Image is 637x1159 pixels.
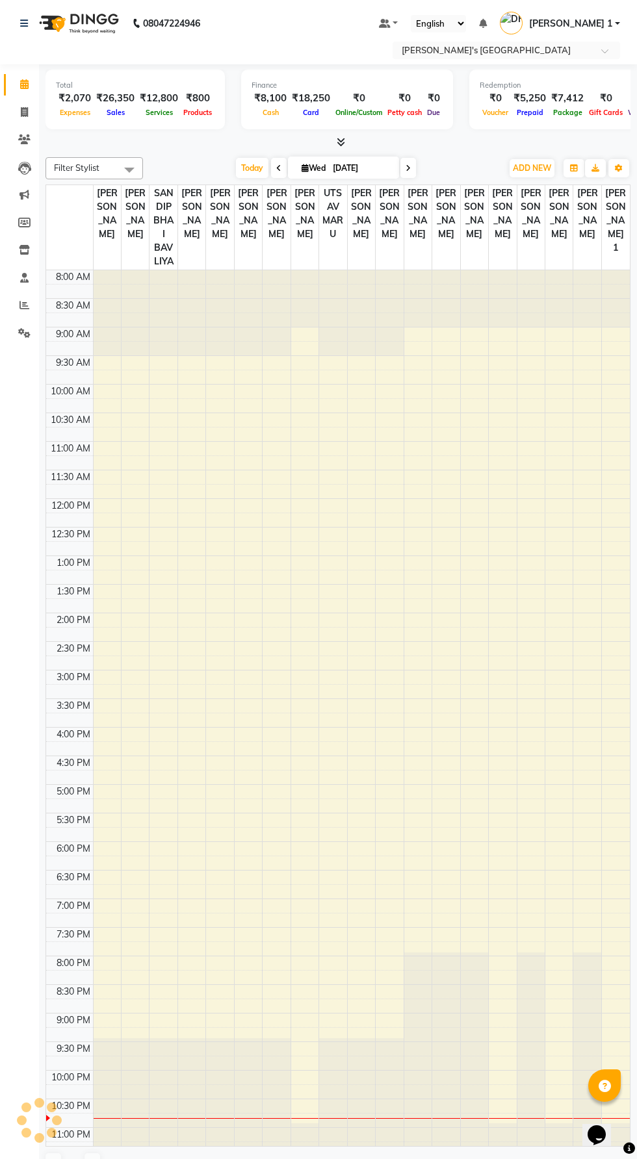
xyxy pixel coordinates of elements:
[252,80,443,91] div: Finance
[333,108,385,117] span: Online/Custom
[54,928,93,941] div: 7:30 PM
[573,185,601,242] span: [PERSON_NAME]
[376,185,403,242] span: [PERSON_NAME]
[49,1128,93,1141] div: 11:00 PM
[56,91,94,106] div: ₹2,070
[517,185,545,242] span: [PERSON_NAME]
[333,91,385,106] div: ₹0
[602,185,630,256] span: [PERSON_NAME] 1
[385,91,424,106] div: ₹0
[329,159,394,178] input: 2025-09-03
[300,108,322,117] span: Card
[54,162,99,173] span: Filter Stylist
[49,528,93,541] div: 12:30 PM
[424,108,443,117] span: Due
[56,80,214,91] div: Total
[48,442,93,455] div: 11:00 AM
[122,185,149,242] span: [PERSON_NAME]
[54,1042,93,1056] div: 9:30 PM
[48,470,93,484] div: 11:30 AM
[178,185,205,242] span: [PERSON_NAME]
[586,108,625,117] span: Gift Cards
[260,108,281,117] span: Cash
[461,185,488,242] span: [PERSON_NAME]
[48,413,93,427] div: 10:30 AM
[291,185,318,242] span: [PERSON_NAME]
[54,1013,93,1027] div: 9:00 PM
[252,91,289,106] div: ₹8,100
[53,356,93,370] div: 9:30 AM
[104,108,127,117] span: Sales
[500,12,523,34] img: DHRUV DAVE 1
[54,613,93,627] div: 2:00 PM
[529,17,612,31] span: [PERSON_NAME] 1
[49,499,93,513] div: 12:00 PM
[54,728,93,741] div: 4:00 PM
[489,185,516,242] span: [PERSON_NAME]
[236,158,268,178] span: Today
[181,108,214,117] span: Products
[510,159,554,177] button: ADD NEW
[511,91,549,106] div: ₹5,250
[54,842,93,856] div: 6:00 PM
[143,5,200,42] b: 08047224946
[586,91,625,106] div: ₹0
[404,185,432,242] span: [PERSON_NAME]
[49,1099,93,1113] div: 10:30 PM
[549,91,586,106] div: ₹7,412
[348,185,375,242] span: [PERSON_NAME]
[137,91,181,106] div: ₹12,800
[385,108,424,117] span: Petty cash
[263,185,290,242] span: [PERSON_NAME]
[235,185,262,242] span: [PERSON_NAME]
[289,91,333,106] div: ₹18,250
[582,1107,624,1146] iframe: chat widget
[54,556,93,570] div: 1:00 PM
[94,185,121,242] span: [PERSON_NAME]
[57,108,93,117] span: Expenses
[480,108,511,117] span: Voucher
[54,785,93,798] div: 5:00 PM
[319,185,346,242] span: UTSAV MARU
[33,5,122,42] img: logo
[53,270,93,284] div: 8:00 AM
[424,91,443,106] div: ₹0
[53,299,93,312] div: 8:30 AM
[181,91,214,106] div: ₹800
[94,91,137,106] div: ₹26,350
[545,185,573,242] span: [PERSON_NAME]
[513,163,551,173] span: ADD NEW
[206,185,233,242] span: [PERSON_NAME]
[54,585,93,598] div: 1:30 PM
[54,813,93,827] div: 5:30 PM
[54,756,93,770] div: 4:30 PM
[54,670,93,684] div: 3:00 PM
[48,385,93,398] div: 10:00 AM
[480,91,511,106] div: ₹0
[432,185,460,242] span: [PERSON_NAME]
[54,642,93,656] div: 2:30 PM
[143,108,175,117] span: Services
[298,163,329,173] span: Wed
[54,956,93,970] div: 8:00 PM
[514,108,546,117] span: Prepaid
[149,185,177,270] span: SANDIP BHAI BAVLIYA
[54,871,93,884] div: 6:30 PM
[54,899,93,913] div: 7:00 PM
[53,327,93,341] div: 9:00 AM
[49,1071,93,1084] div: 10:00 PM
[54,699,93,713] div: 3:30 PM
[54,985,93,999] div: 8:30 PM
[551,108,585,117] span: Package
